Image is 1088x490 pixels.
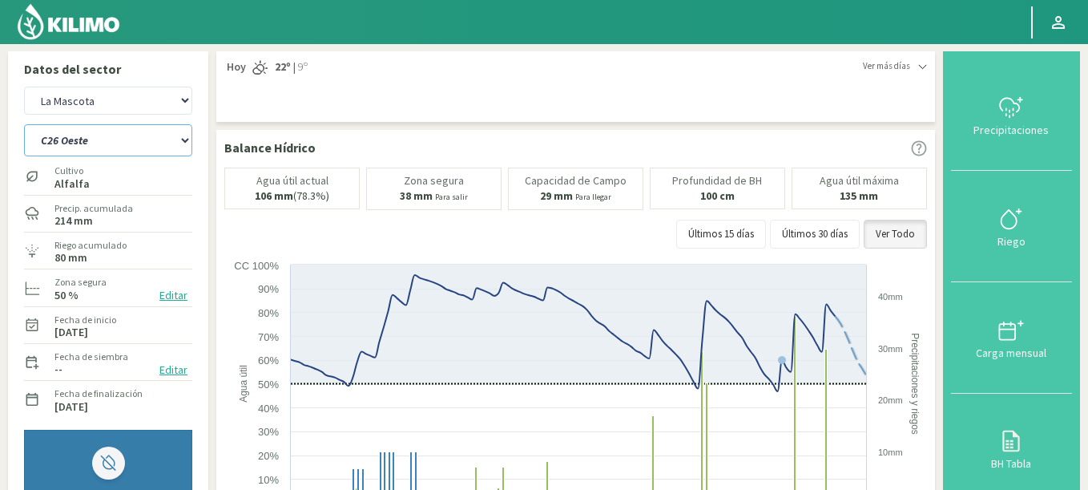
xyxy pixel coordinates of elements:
[878,344,903,354] text: 30mm
[435,192,468,202] small: Para salir
[258,474,279,486] text: 10%
[293,59,296,75] span: |
[296,59,308,75] span: 9º
[24,59,192,79] p: Datos del sector
[400,188,433,203] b: 38 mm
[951,59,1072,171] button: Precipitaciones
[956,347,1067,358] div: Carga mensual
[864,220,927,249] button: Ver Todo
[54,327,88,338] label: [DATE]
[820,175,899,187] p: Agua útil máxima
[258,331,279,343] text: 70%
[155,361,192,379] button: Editar
[540,188,573,203] b: 29 mm
[54,402,88,412] label: [DATE]
[956,236,1067,247] div: Riego
[54,387,143,401] label: Fecha de finalización
[54,275,107,290] label: Zona segura
[155,286,192,305] button: Editar
[770,220,860,249] button: Últimos 30 días
[700,188,735,203] b: 100 cm
[256,175,328,187] p: Agua útil actual
[54,179,90,189] label: Alfalfa
[840,188,878,203] b: 135 mm
[54,364,62,375] label: --
[54,164,90,178] label: Cultivo
[951,171,1072,282] button: Riego
[676,220,766,249] button: Últimos 15 días
[54,238,127,253] label: Riego acumulado
[255,188,293,203] b: 106 mm
[672,175,762,187] p: Profundidad de BH
[258,379,279,391] text: 50%
[956,124,1067,136] div: Precipitaciones
[255,190,329,202] p: (78.3%)
[878,292,903,302] text: 40mm
[54,201,133,216] label: Precip. acumulada
[909,333,921,435] text: Precipitaciones y riegos
[878,395,903,405] text: 20mm
[275,59,291,74] strong: 22º
[258,450,279,462] text: 20%
[258,354,279,366] text: 60%
[238,365,249,403] text: Agua útil
[54,216,93,226] label: 214 mm
[54,290,79,301] label: 50 %
[575,192,611,202] small: Para llegar
[258,403,279,415] text: 40%
[258,307,279,319] text: 80%
[525,175,627,187] p: Capacidad de Campo
[258,283,279,295] text: 90%
[54,253,87,263] label: 80 mm
[956,458,1067,469] div: BH Tabla
[16,2,121,41] img: Kilimo
[863,59,910,73] span: Ver más días
[224,138,316,157] p: Balance Hídrico
[234,260,279,272] text: CC 100%
[258,426,279,438] text: 30%
[951,282,1072,394] button: Carga mensual
[54,350,128,364] label: Fecha de siembra
[224,59,246,75] span: Hoy
[878,447,903,457] text: 10mm
[54,313,116,327] label: Fecha de inicio
[404,175,464,187] p: Zona segura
